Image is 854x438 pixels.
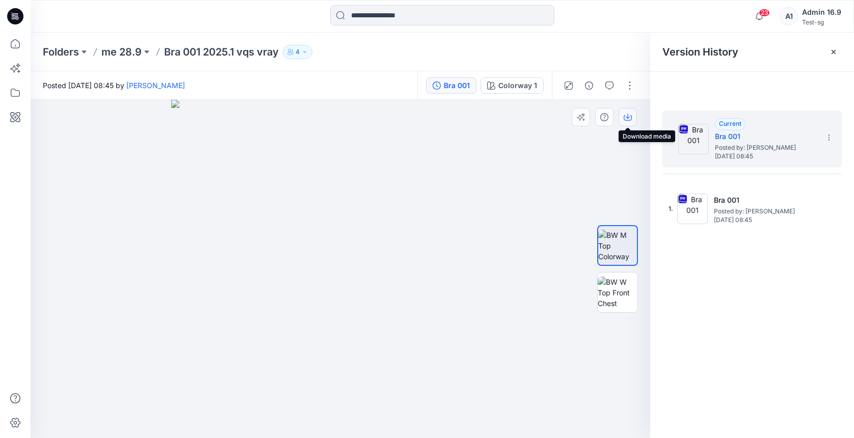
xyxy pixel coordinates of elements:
[43,45,79,59] a: Folders
[714,206,816,216] span: Posted by: Yael W
[296,46,300,58] p: 4
[481,77,544,94] button: Colorway 1
[43,80,185,91] span: Posted [DATE] 08:45 by
[662,46,738,58] span: Version History
[126,81,185,90] a: [PERSON_NAME]
[581,77,597,94] button: Details
[715,153,817,160] span: [DATE] 08:45
[669,134,674,144] span: 2.
[714,216,816,224] span: [DATE] 08:45
[719,120,741,127] span: Current
[171,100,510,438] img: eyJhbGciOiJIUzI1NiIsImtpZCI6IjAiLCJzbHQiOiJzZXMiLCJ0eXAiOiJKV1QifQ.eyJkYXRhIjp7InR5cGUiOiJzdG9yYW...
[678,124,709,154] img: Bra 001
[598,277,637,309] img: BW W Top Front Chest
[780,7,798,25] div: A1
[164,45,279,59] p: Bra 001 2025.1 vqs vray
[283,45,312,59] button: 4
[715,130,817,143] h5: Bra 001
[598,230,637,262] img: BW M Top Colorway
[759,9,770,17] span: 23
[714,194,816,206] h5: Bra 001
[101,45,142,59] a: me 28.9
[444,80,470,91] div: Bra 001
[677,194,708,224] img: Bra 001
[426,77,476,94] button: Bra 001
[498,80,537,91] div: Colorway 1
[802,18,841,26] div: Test-sg
[802,6,841,18] div: Admin 16.9
[715,143,817,153] span: Posted by: Yael W
[669,204,673,213] span: 1.
[830,48,838,56] button: Close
